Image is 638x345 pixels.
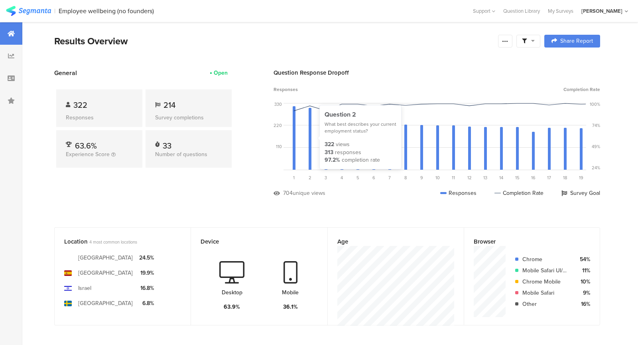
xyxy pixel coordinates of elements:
span: Completion Rate [563,86,600,93]
div: [GEOGRAPHIC_DATA] [78,269,133,277]
div: 10% [576,278,590,286]
div: 16.8% [139,284,154,292]
div: Chrome [522,255,570,264]
span: 13 [483,174,487,181]
div: Device [201,237,304,246]
span: 15 [515,174,520,181]
span: 19 [579,174,583,181]
span: Experience Score [66,150,110,159]
div: Employee wellbeing (no founders) [59,7,154,15]
div: | [54,6,55,16]
span: 12 [467,174,472,181]
div: 322 [325,141,334,149]
div: 36.1% [283,303,298,311]
div: [GEOGRAPHIC_DATA] [78,299,133,307]
span: 10 [435,174,440,181]
span: 16 [531,174,536,181]
div: Mobile [282,288,299,297]
div: Browser [474,237,577,246]
div: 16% [576,300,590,308]
div: 100% [590,101,600,107]
div: Age [337,237,441,246]
div: 97.2% [325,156,340,164]
span: 17 [547,174,551,181]
div: 220 [274,122,282,129]
span: Share Report [560,38,593,44]
div: Responses [440,189,477,197]
span: 8 [404,174,407,181]
span: 5 [356,174,359,181]
div: Chrome Mobile [522,278,570,286]
div: 704 [283,189,293,197]
div: Responses [66,113,133,122]
div: Support [473,5,495,17]
div: 6.8% [139,299,154,307]
span: 1 [293,174,295,181]
div: Israel [78,284,91,292]
span: 14 [499,174,503,181]
div: 9% [576,289,590,297]
span: Responses [274,86,298,93]
div: Question 2 [325,110,396,119]
span: 11 [452,174,455,181]
div: Mobile Safari [522,289,570,297]
div: Mobile Safari UI/WKWebView [522,266,570,275]
div: responses [335,149,361,157]
div: Survey completions [155,113,222,122]
div: 74% [592,122,600,129]
span: 9 [420,174,423,181]
div: 19.9% [139,269,154,277]
span: General [54,68,77,77]
div: 24.5% [139,254,154,262]
span: 214 [163,99,175,111]
span: 4 most common locations [89,239,137,245]
div: 313 [325,149,333,157]
span: 7 [388,174,391,181]
div: 24% [592,165,600,171]
span: 322 [73,99,87,111]
div: completion rate [342,156,380,164]
span: 2 [309,174,311,181]
a: Question Library [499,7,544,15]
div: Results Overview [54,34,494,48]
div: Survey Goal [561,189,600,197]
div: unique views [293,189,325,197]
span: 3 [325,174,327,181]
div: Location [64,237,168,246]
div: [PERSON_NAME] [581,7,622,15]
div: 63.9% [224,303,240,311]
img: segmanta logo [6,6,51,16]
div: 33 [163,140,171,148]
div: What best describes your current employment status? [325,121,396,135]
div: Question Response Dropoff [274,68,600,77]
div: [GEOGRAPHIC_DATA] [78,254,133,262]
span: Number of questions [155,150,207,159]
a: My Surveys [544,7,577,15]
div: 11% [576,266,590,275]
div: 110 [276,143,282,150]
div: 54% [576,255,590,264]
div: Completion Rate [494,189,543,197]
span: 18 [563,174,567,181]
div: Other [522,300,570,308]
div: Desktop [222,288,242,297]
div: 49% [592,143,600,150]
span: 63.6% [75,140,97,152]
span: 6 [372,174,375,181]
span: 4 [341,174,343,181]
div: views [336,141,350,149]
div: Open [214,69,228,77]
div: 330 [274,101,282,107]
